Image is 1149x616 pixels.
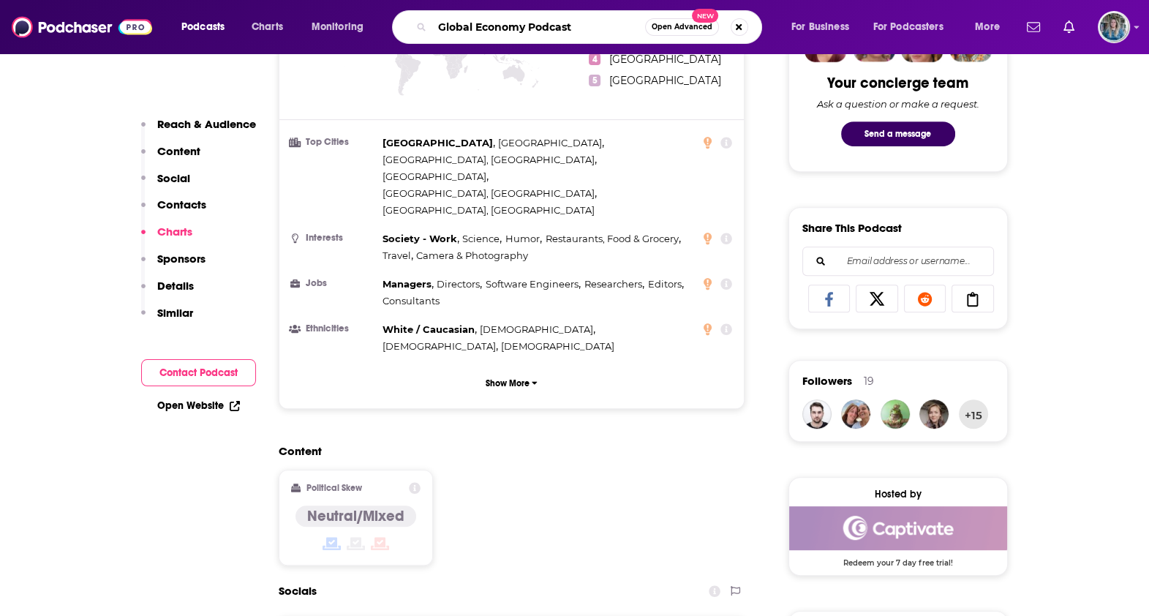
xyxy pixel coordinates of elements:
span: Consultants [383,295,440,307]
a: Charts [242,15,292,39]
span: [GEOGRAPHIC_DATA] [383,137,493,149]
p: Contacts [157,198,206,211]
span: Podcasts [181,17,225,37]
button: Send a message [841,121,955,146]
span: , [383,135,495,151]
p: Social [157,171,190,185]
p: Charts [157,225,192,238]
button: open menu [864,15,965,39]
span: Humor [505,233,540,244]
a: Copy Link [952,285,994,312]
p: Sponsors [157,252,206,266]
span: , [383,338,498,355]
span: [GEOGRAPHIC_DATA] [383,170,486,182]
span: 4 [589,53,600,65]
div: Your concierge team [827,74,968,92]
span: Travel [383,249,411,261]
span: [DEMOGRAPHIC_DATA] [480,323,593,335]
h2: Content [279,444,734,458]
h3: Top Cities [291,138,377,147]
span: [GEOGRAPHIC_DATA], [GEOGRAPHIC_DATA] [383,204,595,216]
span: Charts [252,17,283,37]
button: Show profile menu [1098,11,1130,43]
span: [GEOGRAPHIC_DATA], [GEOGRAPHIC_DATA] [383,154,595,165]
p: Reach & Audience [157,117,256,131]
span: , [383,230,459,247]
a: Captivate Deal: Redeem your 7 day free trial! [789,506,1007,566]
h2: Political Skew [306,483,362,493]
input: Email address or username... [815,247,982,275]
button: Content [141,144,200,171]
span: , [584,276,644,293]
button: Details [141,279,194,306]
p: Show More [486,378,530,388]
img: Captivate Deal: Redeem your 7 day free trial! [789,506,1007,550]
span: Restaurants, Food & Grocery [546,233,679,244]
a: Share on X/Twitter [856,285,898,312]
span: [GEOGRAPHIC_DATA] [609,53,721,66]
span: [GEOGRAPHIC_DATA] [498,137,602,149]
span: [GEOGRAPHIC_DATA] [609,74,721,87]
span: Logged in as EllaDavidson [1098,11,1130,43]
a: Open Website [157,399,240,412]
span: , [462,230,502,247]
button: open menu [171,15,244,39]
h4: Neutral/Mixed [307,507,404,525]
span: , [437,276,482,293]
button: Show More [291,369,733,397]
button: Open AdvancedNew [645,18,719,36]
a: Share on Facebook [808,285,851,312]
span: , [383,321,477,338]
span: Camera & Photography [416,249,528,261]
span: , [383,276,434,293]
button: Reach & Audience [141,117,256,144]
div: Search followers [802,247,994,276]
div: Hosted by [789,488,1007,500]
span: [DEMOGRAPHIC_DATA] [383,340,496,352]
a: sumpetronius [802,399,832,429]
h3: Share This Podcast [802,221,902,235]
span: Society - Work [383,233,457,244]
img: Podchaser - Follow, Share and Rate Podcasts [12,13,152,41]
span: [DEMOGRAPHIC_DATA] [501,340,614,352]
div: Ask a question or make a request. [817,98,979,110]
h3: Ethnicities [291,324,377,334]
span: , [480,321,595,338]
button: Contact Podcast [141,359,256,386]
button: open menu [301,15,383,39]
span: For Business [791,17,849,37]
img: shonednia [919,399,949,429]
span: For Podcasters [873,17,943,37]
span: , [383,168,489,185]
a: Share on Reddit [904,285,946,312]
span: Monitoring [312,17,363,37]
p: Similar [157,306,193,320]
span: Directors [437,278,480,290]
div: Search podcasts, credits, & more... [406,10,776,44]
img: User Profile [1098,11,1130,43]
span: Researchers [584,278,642,290]
span: Science [462,233,500,244]
span: , [546,230,681,247]
span: Redeem your 7 day free trial! [789,550,1007,568]
img: naomiocheesio [841,399,870,429]
a: Show notifications dropdown [1058,15,1080,40]
span: , [383,185,597,202]
button: open menu [965,15,1018,39]
span: , [498,135,604,151]
span: , [486,276,581,293]
img: wsimon057 [881,399,910,429]
a: Show notifications dropdown [1021,15,1046,40]
input: Search podcasts, credits, & more... [432,15,645,39]
p: Details [157,279,194,293]
button: Charts [141,225,192,252]
span: , [648,276,684,293]
span: Followers [802,374,852,388]
button: Similar [141,306,193,333]
span: White / Caucasian [383,323,475,335]
h3: Interests [291,233,377,243]
span: , [505,230,542,247]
